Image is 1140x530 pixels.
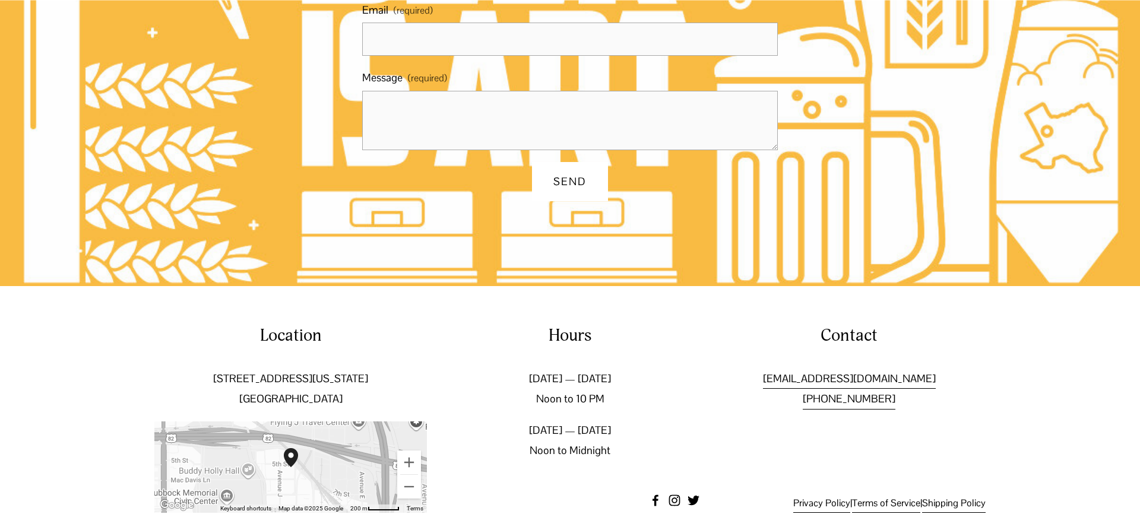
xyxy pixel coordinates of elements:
a: Facebook [650,494,661,506]
p: [DATE] — [DATE] Noon to 10 PM [433,369,706,409]
a: Open this area in Google Maps (opens a new window) [157,497,197,513]
a: [PHONE_NUMBER] [803,389,895,409]
p: [STREET_ADDRESS][US_STATE] [GEOGRAPHIC_DATA] [154,369,427,409]
span: (required) [408,69,447,88]
a: instagram-unauth [669,494,680,506]
a: twitter-unauth [688,494,699,506]
img: Google [157,497,197,513]
button: Keyboard shortcuts [220,504,271,513]
button: SendSend [532,162,607,201]
span: (required) [394,2,433,20]
a: [EMAIL_ADDRESS][DOMAIN_NAME] [763,369,936,389]
p: | | [748,494,985,513]
button: Zoom out [397,475,421,499]
span: 200 m [350,505,368,512]
span: Send [553,174,586,188]
span: Map data ©2025 Google [278,505,343,512]
a: Terms of Service [852,494,920,513]
a: Terms [407,505,423,512]
button: Zoom in [397,450,421,474]
p: [DATE] — [DATE] Noon to Midnight [433,420,706,461]
h4: Location [154,324,427,347]
h4: Hours [433,324,706,347]
h4: Contact [713,324,986,347]
button: Map Scale: 200 m per 50 pixels [347,504,403,513]
div: Two Docs Brewing Co. 502 Texas Avenue Lubbock, TX, 79401, United States [279,443,317,491]
a: Shipping Policy [922,494,986,513]
a: Privacy Policy [793,494,850,513]
span: Message [362,68,403,88]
